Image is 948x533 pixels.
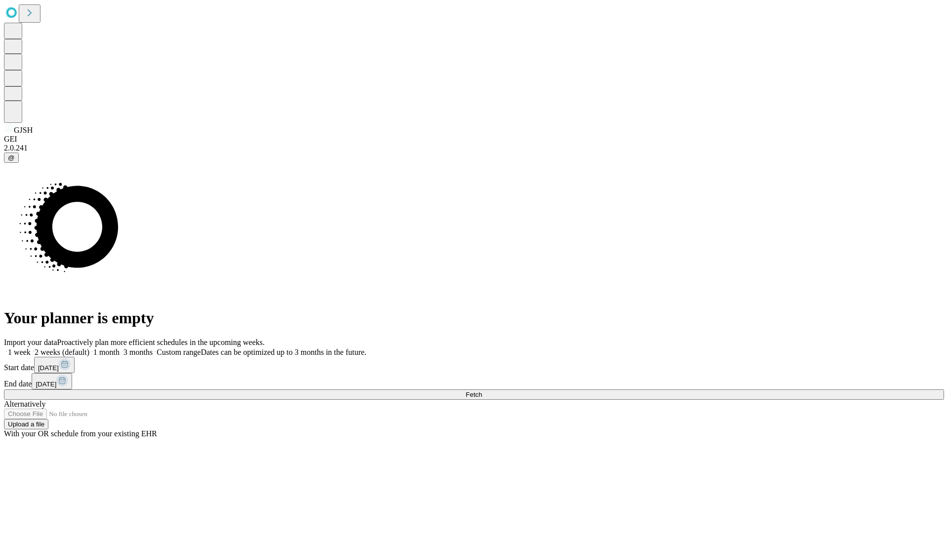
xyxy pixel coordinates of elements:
span: [DATE] [36,381,56,388]
div: 2.0.241 [4,144,944,152]
span: Alternatively [4,400,45,408]
button: [DATE] [34,357,75,373]
button: Upload a file [4,419,48,429]
span: Proactively plan more efficient schedules in the upcoming weeks. [57,338,265,346]
span: [DATE] [38,364,59,372]
span: @ [8,154,15,161]
span: Dates can be optimized up to 3 months in the future. [201,348,366,356]
span: Fetch [466,391,482,398]
span: With your OR schedule from your existing EHR [4,429,157,438]
span: Import your data [4,338,57,346]
span: Custom range [157,348,200,356]
h1: Your planner is empty [4,309,944,327]
div: GEI [4,135,944,144]
span: 1 month [93,348,119,356]
button: Fetch [4,389,944,400]
span: 1 week [8,348,31,356]
button: @ [4,152,19,163]
span: 2 weeks (default) [35,348,89,356]
span: GJSH [14,126,33,134]
div: End date [4,373,944,389]
span: 3 months [123,348,153,356]
button: [DATE] [32,373,72,389]
div: Start date [4,357,944,373]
